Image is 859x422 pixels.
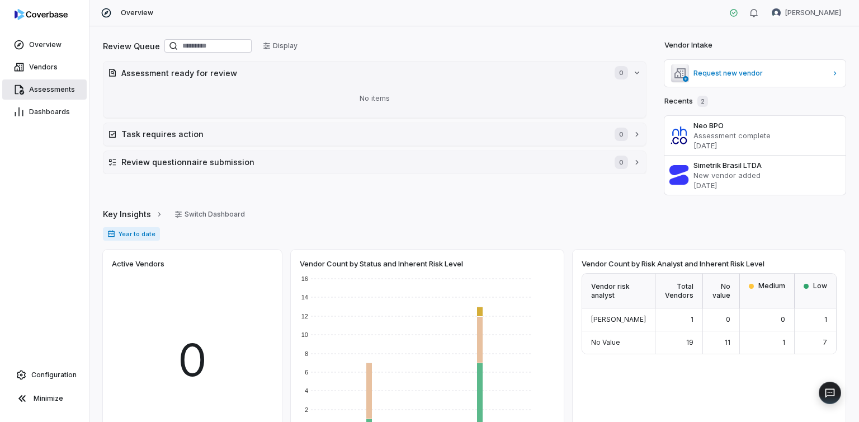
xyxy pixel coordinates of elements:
span: 19 [686,338,693,346]
text: 6 [305,369,308,376]
a: Vendors [2,57,87,77]
span: 1 [824,315,827,323]
span: [PERSON_NAME] [785,8,841,17]
span: 0 [781,315,785,323]
span: Request new vendor [693,69,827,78]
h2: Assessment ready for review [121,67,603,79]
img: Glen Trollip avatar [772,8,781,17]
button: Minimize [4,387,84,410]
p: [DATE] [693,180,841,190]
h2: Vendor Intake [664,40,712,51]
span: No Value [591,338,620,346]
a: Dashboards [2,102,87,122]
div: Vendor risk analyst [582,274,655,308]
span: Key Insights [103,208,151,220]
text: 8 [305,350,308,357]
span: 7 [823,338,827,346]
span: Vendor Count by Risk Analyst and Inherent Risk Level [582,259,764,269]
a: Overview [2,35,87,55]
div: No value [703,274,740,308]
text: 16 [301,275,308,282]
svg: Date range for report [107,230,115,238]
h3: Neo BPO [693,120,841,130]
button: Glen Trollip avatar[PERSON_NAME] [765,4,848,21]
text: 10 [301,331,308,338]
span: Overview [29,40,62,49]
span: Dashboards [29,107,70,116]
button: Assessment ready for review0 [103,62,646,84]
p: Assessment complete [693,130,841,140]
text: 4 [305,387,308,394]
span: 1 [782,338,785,346]
div: No items [108,84,641,113]
span: 11 [725,338,730,346]
text: 12 [301,313,308,320]
a: Neo BPOAssessment complete[DATE] [664,116,846,155]
a: Assessments [2,79,87,100]
a: Request new vendor [664,60,846,87]
span: Assessments [29,85,75,94]
h2: Review Queue [103,40,160,52]
button: Key Insights [100,203,167,226]
h2: Recents [664,96,708,107]
button: Task requires action0 [103,123,646,146]
span: Low [813,282,827,290]
h3: Simetrik Brasil LTDA [693,160,841,170]
a: Key Insights [103,203,163,226]
span: 1 [691,315,693,323]
div: Total Vendors [655,274,703,308]
a: Simetrik Brasil LTDANew vendor added[DATE] [664,155,846,195]
span: 0 [615,156,628,169]
h2: Task requires action [121,128,603,140]
span: [PERSON_NAME] [591,315,646,323]
span: Vendors [29,63,58,72]
img: logo-D7KZi-bG.svg [15,9,68,20]
p: [DATE] [693,140,841,151]
span: 0 [615,66,628,79]
span: Overview [121,8,153,17]
span: 2 [697,96,708,107]
span: 0 [726,315,730,323]
text: 14 [301,294,308,301]
span: Configuration [31,371,77,379]
button: Display [256,37,304,54]
a: Configuration [4,365,84,385]
button: Review questionnaire submission0 [103,151,646,174]
span: Active Vendors [112,259,164,269]
span: 0 [615,128,628,141]
span: Medium [758,282,785,290]
span: Minimize [34,394,63,403]
h2: Review questionnaire submission [121,156,603,168]
span: 0 [178,326,207,393]
text: 2 [305,406,308,413]
button: Switch Dashboard [168,206,252,223]
p: New vendor added [693,170,841,180]
span: Vendor Count by Status and Inherent Risk Level [300,259,463,269]
span: Year to date [103,227,160,241]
